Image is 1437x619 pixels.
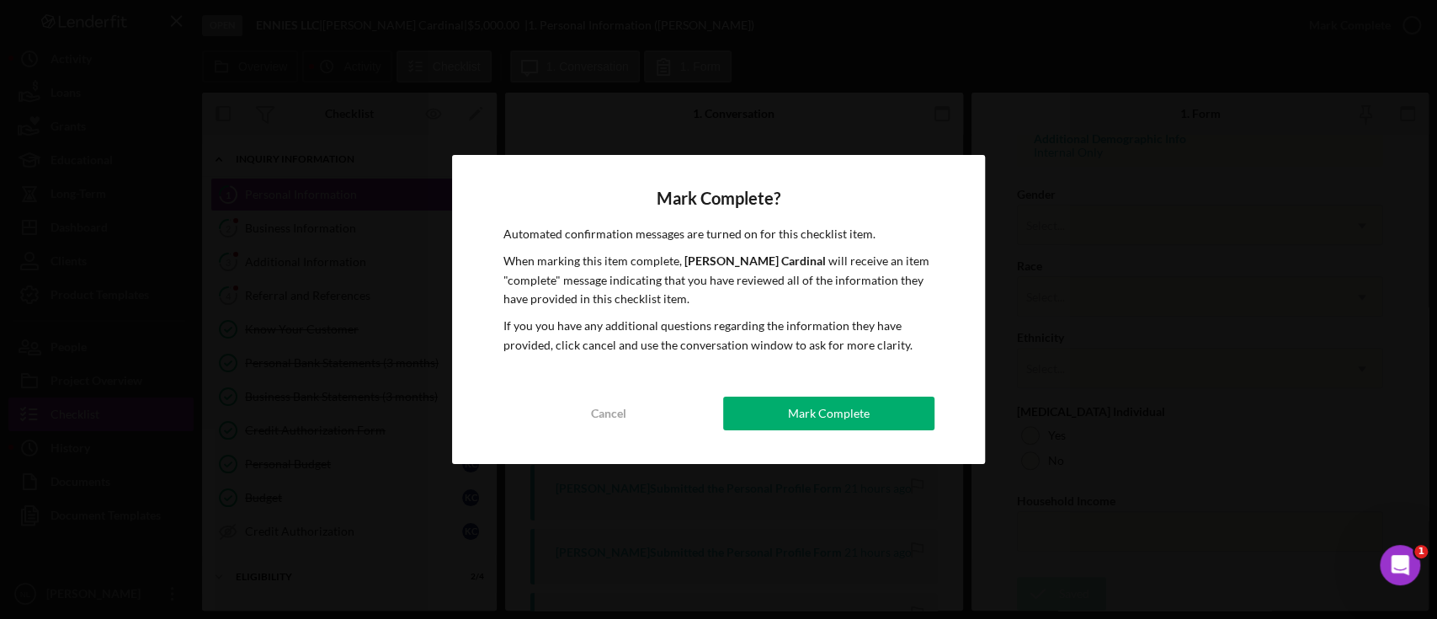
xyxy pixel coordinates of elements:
h4: Mark Complete? [503,189,934,208]
b: [PERSON_NAME] Cardinal [684,253,825,268]
div: Cancel [591,397,626,430]
p: If you you have any additional questions regarding the information they have provided, click canc... [503,317,934,355]
p: When marking this item complete, will receive an item "complete" message indicating that you have... [503,252,934,308]
iframe: Intercom live chat [1380,545,1420,585]
span: 1 [1414,545,1428,558]
button: Cancel [503,397,714,430]
div: Mark Complete [788,397,870,430]
button: Mark Complete [723,397,934,430]
p: Automated confirmation messages are turned on for this checklist item. [503,225,934,243]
